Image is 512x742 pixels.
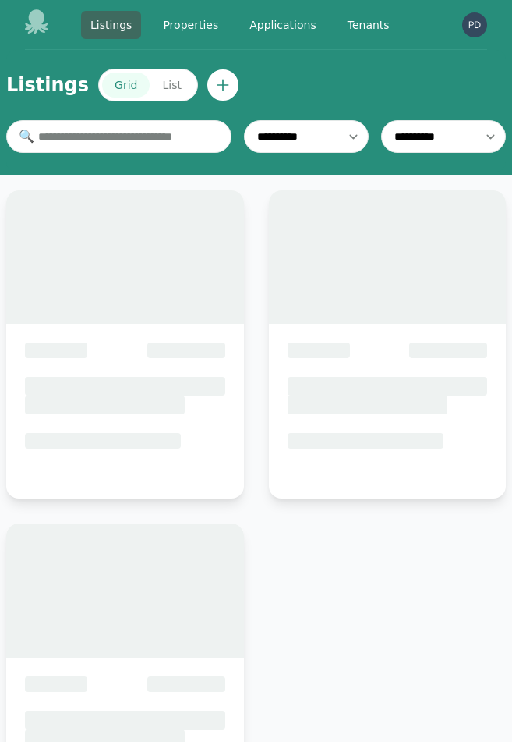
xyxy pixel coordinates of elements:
[338,11,399,39] a: Tenants
[240,11,326,39] a: Applications
[150,73,193,98] button: List
[154,11,228,39] a: Properties
[102,73,150,98] button: Grid
[207,69,238,101] button: Create new listing
[81,11,141,39] a: Listings
[6,73,89,98] h1: Listings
